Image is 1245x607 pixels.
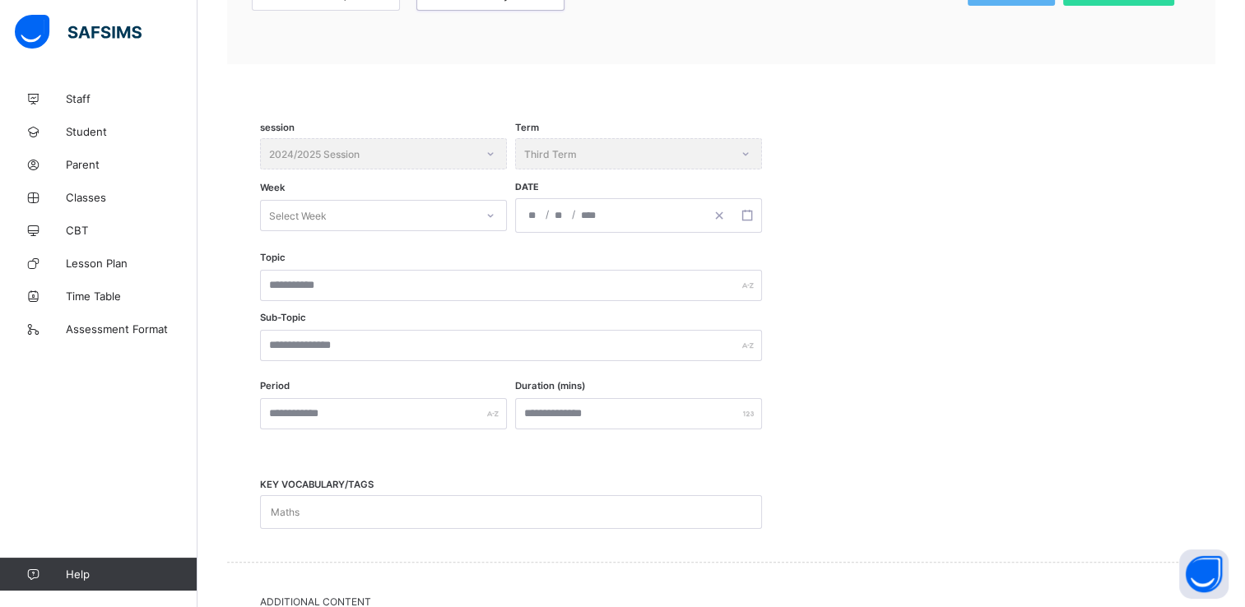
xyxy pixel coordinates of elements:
[269,200,327,231] div: Select Week
[271,497,300,528] div: Maths
[15,15,142,49] img: safsims
[66,224,197,237] span: CBT
[1179,549,1229,599] button: Open asap
[66,125,197,138] span: Student
[515,122,539,133] span: Term
[544,207,550,221] span: /
[66,568,197,581] span: Help
[570,207,577,221] span: /
[260,252,286,263] label: Topic
[260,122,295,133] span: session
[260,380,290,392] label: Period
[66,92,197,105] span: Staff
[515,380,585,392] label: Duration (mins)
[66,322,197,336] span: Assessment Format
[260,312,306,323] label: Sub-Topic
[66,257,197,270] span: Lesson Plan
[260,182,285,193] span: Week
[66,290,197,303] span: Time Table
[260,479,374,490] span: KEY VOCABULARY/TAGS
[515,182,539,192] span: Date
[66,158,197,171] span: Parent
[66,191,197,204] span: Classes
